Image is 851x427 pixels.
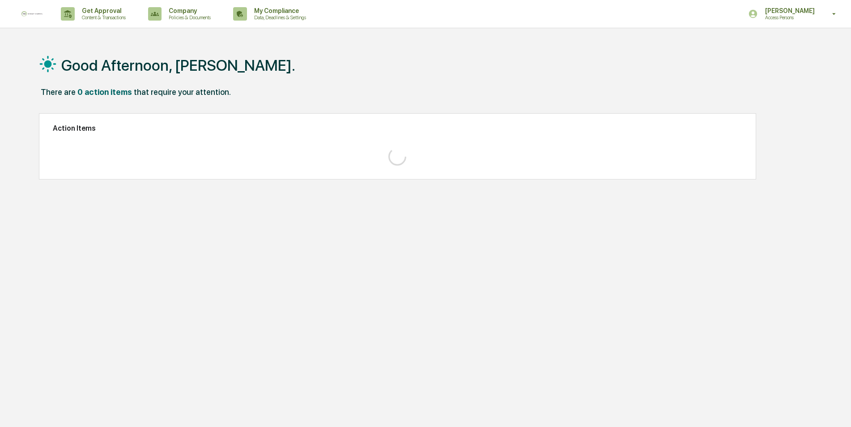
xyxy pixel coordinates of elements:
[134,87,231,97] div: that require your attention.
[162,14,215,21] p: Policies & Documents
[75,14,130,21] p: Content & Transactions
[41,87,76,97] div: There are
[77,87,132,97] div: 0 action items
[758,14,819,21] p: Access Persons
[21,11,43,17] img: logo
[75,7,130,14] p: Get Approval
[247,7,311,14] p: My Compliance
[162,7,215,14] p: Company
[61,56,295,74] h1: Good Afternoon, [PERSON_NAME].
[247,14,311,21] p: Data, Deadlines & Settings
[758,7,819,14] p: [PERSON_NAME]
[53,124,742,132] h2: Action Items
